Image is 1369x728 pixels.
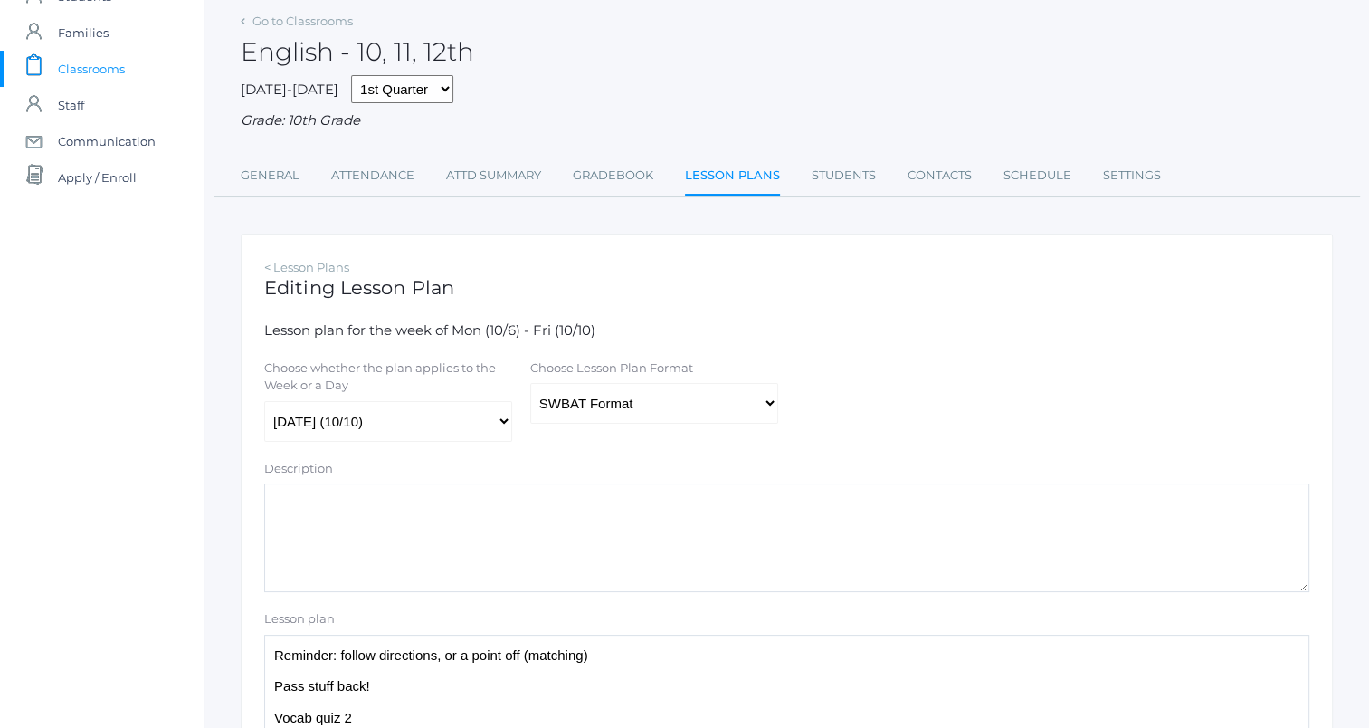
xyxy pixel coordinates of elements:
[58,51,125,87] span: Classrooms
[530,359,693,378] label: Choose Lesson Plan Format
[908,158,972,194] a: Contacts
[264,277,1309,298] h1: Editing Lesson Plan
[58,14,109,51] span: Families
[331,158,414,194] a: Attendance
[264,359,510,395] label: Choose whether the plan applies to the Week or a Day
[264,460,333,478] label: Description
[264,321,595,339] span: Lesson plan for the week of Mon (10/6) - Fri (10/10)
[1103,158,1161,194] a: Settings
[241,38,474,66] h2: English - 10, 11, 12th
[264,260,349,274] a: < Lesson Plans
[264,610,335,628] label: Lesson plan
[685,158,780,196] a: Lesson Plans
[241,110,1333,131] div: Grade: 10th Grade
[446,158,541,194] a: Attd Summary
[252,14,353,28] a: Go to Classrooms
[573,158,653,194] a: Gradebook
[241,81,338,98] span: [DATE]-[DATE]
[58,123,156,159] span: Communication
[812,158,876,194] a: Students
[241,158,299,194] a: General
[58,159,137,196] span: Apply / Enroll
[58,87,84,123] span: Staff
[1003,158,1071,194] a: Schedule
